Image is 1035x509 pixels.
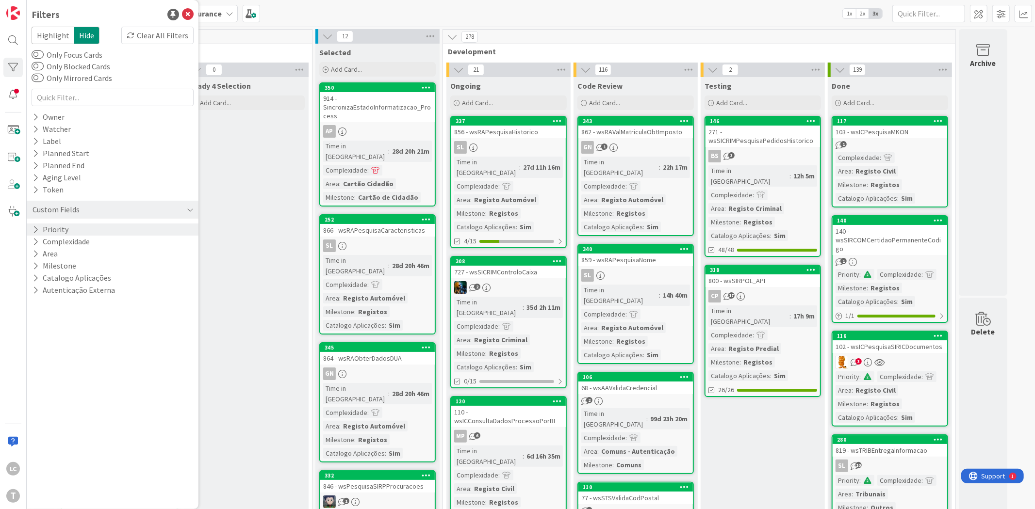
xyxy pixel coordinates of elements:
[388,388,390,399] span: :
[578,245,693,266] div: 340859 - wsRAPesquisaNome
[454,321,498,332] div: Complexidade
[583,246,693,253] div: 340
[32,72,112,84] label: Only Mirrored Cards
[323,279,367,290] div: Complexidade
[578,269,693,282] div: SL
[836,152,880,163] div: Complexidade
[837,333,947,339] div: 116
[832,215,948,323] a: 140140 - wsSIRCOMCertidaoPermanenteCodigoPriority:Complexidade:Milestone:RegistosCatalogo Aplicaç...
[521,162,563,173] div: 27d 11h 16m
[597,446,599,457] span: :
[741,217,775,227] div: Registos
[390,146,432,157] div: 28d 20h 21m
[578,117,693,126] div: 343
[323,434,354,445] div: Milestone
[320,215,435,224] div: 252
[454,141,467,154] div: SL
[837,118,947,125] div: 117
[708,370,770,381] div: Catalogo Aplicações
[833,332,947,353] div: 116102 - wsICPesquisaSIRICDocumentos
[354,434,356,445] span: :
[836,193,897,204] div: Catalogo Aplicações
[833,216,947,255] div: 140140 - wsSIRCOMCertidaoPermanenteCodigo
[833,126,947,138] div: 103 - wsICPesquisaMKON
[581,141,594,154] div: GN
[578,245,693,254] div: 340
[614,336,648,347] div: Registos
[728,292,735,299] span: 17
[200,98,231,107] span: Add Card...
[614,208,648,219] div: Registos
[833,444,947,457] div: 819 - wsTRIBEntregaInformacao
[325,84,435,91] div: 350
[451,117,566,126] div: 337
[833,332,947,340] div: 116
[32,223,69,236] button: Priority
[451,397,566,427] div: 120110 - wsICConsultaDadosProcessoPorBI
[892,5,965,22] input: Quick Filter...
[454,194,470,205] div: Area
[367,165,369,175] span: :
[753,190,754,200] span: :
[836,356,848,368] img: RL
[625,181,627,191] span: :
[599,322,666,333] div: Registo Automóvel
[708,165,789,187] div: Time in [GEOGRAPHIC_DATA]
[390,260,432,271] div: 28d 20h 46m
[325,344,435,351] div: 345
[708,150,721,162] div: BS
[899,193,915,204] div: Sim
[836,412,897,423] div: Catalogo Aplicações
[32,62,44,71] button: Only Blocked Cards
[855,358,862,365] span: 3
[586,397,592,403] span: 2
[320,343,435,365] div: 345864 - wsRAObterDadosDUA
[456,258,566,265] div: 308
[367,407,369,418] span: :
[660,290,690,301] div: 14h 40m
[706,266,820,274] div: 318
[625,309,627,319] span: :
[487,348,521,359] div: Registos
[708,190,753,200] div: Complexidade
[836,269,859,280] div: Priority
[880,152,881,163] span: :
[323,125,336,138] div: AP
[451,141,566,154] div: SL
[921,269,923,280] span: :
[724,203,726,214] span: :
[454,430,467,443] div: MP
[741,357,775,367] div: Registos
[450,116,567,248] a: 337856 - wsRAPesquisaHistoricoSLTime in [GEOGRAPHIC_DATA]:27d 11h 16mComplexidade:Area:Registo Au...
[706,126,820,147] div: 271 - wsSICRIMPesquisaPedidosHistorico
[451,281,566,294] div: JC
[708,305,789,327] div: Time in [GEOGRAPHIC_DATA]
[354,306,356,317] span: :
[845,311,854,321] span: 1 / 1
[451,397,566,406] div: 120
[643,222,644,232] span: :
[836,371,859,382] div: Priority
[726,343,781,354] div: Registo Predial
[485,208,487,219] span: :
[836,385,852,396] div: Area
[6,6,20,20] img: Visit kanbanzone.com
[32,260,77,272] button: Milestone
[597,322,599,333] span: :
[837,217,947,224] div: 140
[599,446,677,457] div: Comuns - Autenticação
[451,117,566,138] div: 337856 - wsRAPesquisaHistorico
[517,362,534,372] div: Sim
[388,260,390,271] span: :
[320,367,435,380] div: GN
[320,343,435,352] div: 345
[386,320,403,331] div: Sim
[710,267,820,273] div: 318
[868,179,902,190] div: Registos
[644,350,661,360] div: Sim
[789,311,791,321] span: :
[20,1,44,13] span: Support
[716,98,747,107] span: Add Card...
[320,224,435,237] div: 866 - wsRAPesquisaCaracteristicas
[601,143,608,150] span: 1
